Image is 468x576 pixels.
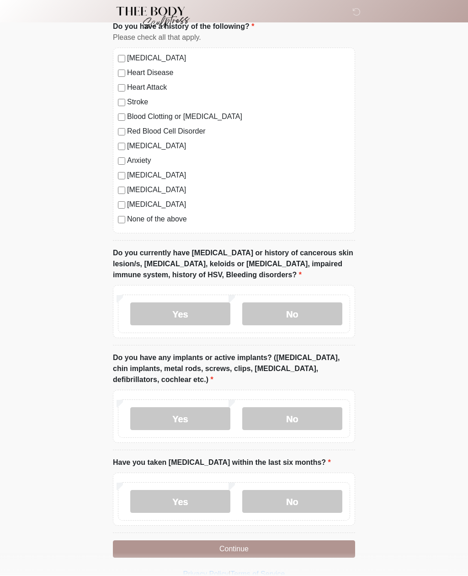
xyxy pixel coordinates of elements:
[127,126,350,137] label: Red Blood Cell Disorder
[127,53,350,64] label: [MEDICAL_DATA]
[118,70,125,77] input: Heart Disease
[127,185,350,196] label: [MEDICAL_DATA]
[130,490,230,513] label: Yes
[118,172,125,180] input: [MEDICAL_DATA]
[127,156,350,167] label: Anxiety
[118,85,125,92] input: Heart Attack
[118,114,125,121] input: Blood Clotting or [MEDICAL_DATA]
[113,32,355,43] div: Please check all that apply.
[127,112,350,123] label: Blood Clotting or [MEDICAL_DATA]
[118,55,125,63] input: [MEDICAL_DATA]
[104,7,197,30] img: Thee Body Sculptress Logo
[242,303,342,326] label: No
[127,214,350,225] label: None of the above
[118,216,125,224] input: None of the above
[113,458,331,468] label: Have you taken [MEDICAL_DATA] within the last six months?
[118,143,125,151] input: [MEDICAL_DATA]
[242,408,342,431] label: No
[118,187,125,194] input: [MEDICAL_DATA]
[118,129,125,136] input: Red Blood Cell Disorder
[127,97,350,108] label: Stroke
[113,248,355,281] label: Do you currently have [MEDICAL_DATA] or history of cancerous skin lesion/s, [MEDICAL_DATA], keloi...
[113,541,355,558] button: Continue
[127,170,350,181] label: [MEDICAL_DATA]
[118,99,125,107] input: Stroke
[118,202,125,209] input: [MEDICAL_DATA]
[127,82,350,93] label: Heart Attack
[127,141,350,152] label: [MEDICAL_DATA]
[113,353,355,386] label: Do you have any implants or active implants? ([MEDICAL_DATA], chin implants, metal rods, screws, ...
[127,68,350,79] label: Heart Disease
[130,408,230,431] label: Yes
[242,490,342,513] label: No
[130,303,230,326] label: Yes
[127,199,350,210] label: [MEDICAL_DATA]
[118,158,125,165] input: Anxiety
